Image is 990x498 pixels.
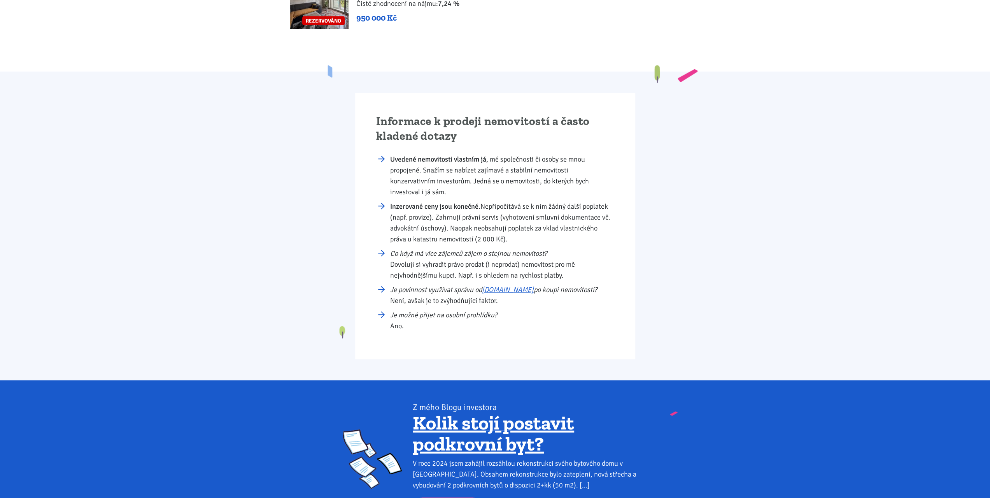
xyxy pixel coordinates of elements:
[390,248,614,281] li: Dovoluji si vyhradit právo prodat (i neprodat) nemovitost pro mě nejvhodnějšímu kupci. Např. i s ...
[413,402,647,413] div: Z mého Blogu investora
[390,310,614,331] li: Ano.
[413,411,574,456] a: Kolik stojí postavit podkrovní byt?
[390,154,614,197] li: , mé společnosti či osoby se mnou propojené. Snažím se nabízet zajímavé a stabilní nemovitosti ko...
[376,114,614,143] h2: Informace k prodeji nemovitostí a často kladené dotazy
[390,249,547,258] i: Co když má více zájemců zájem o stejnou nemovitost?
[390,201,614,245] li: Nepřipočítává se k nim žádný další poplatek (např. provize). Zahrnují právní servis (vyhotovení s...
[290,50,291,51] h2: Další nemovitosti
[482,285,534,294] a: [DOMAIN_NAME]
[390,202,480,211] strong: Inzerované ceny jsou konečné.
[390,311,497,319] i: Je možné přijet na osobní prohlídku?
[413,458,647,491] div: V roce 2024 jsem zahájil rozsáhlou rekonstrukci svého bytového domu v [GEOGRAPHIC_DATA]. Obsahem ...
[390,285,597,294] i: Je povinnost využívat správu od po koupi nemovitosti?
[390,284,614,306] li: Není, avšak je to zvýhodňující faktor.
[356,12,555,23] p: 950 000 Kč
[390,155,486,164] strong: Uvedené nemovitosti vlastním já
[302,16,345,25] span: REZERVOVÁNO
